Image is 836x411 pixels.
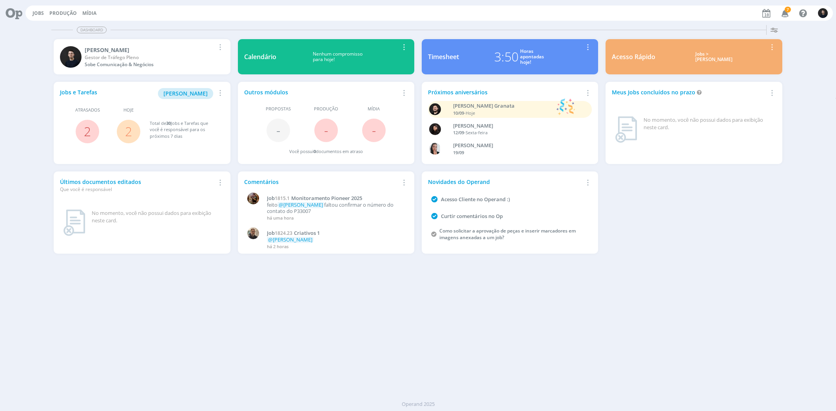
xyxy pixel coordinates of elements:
[428,52,459,61] div: Timesheet
[428,178,583,186] div: Novidades do Operand
[294,229,320,236] span: Criativos 1
[158,88,213,99] button: [PERSON_NAME]
[520,49,544,65] div: Horas apontadas hoje!
[268,236,312,243] span: @[PERSON_NAME]
[244,88,399,96] div: Outros módulos
[77,27,107,33] span: Dashboard
[429,103,441,115] img: B
[47,10,79,16] button: Produção
[453,150,464,155] span: 19/09
[275,195,290,202] span: 1815.1
[466,110,475,116] span: Hoje
[85,61,215,68] div: Sobe Comunicação & Negócios
[453,130,464,135] span: 12/09
[612,52,655,61] div: Acesso Rápido
[615,116,637,143] img: dashboard_not_found.png
[60,186,215,193] div: Que você é responsável
[267,215,294,221] span: há uma hora
[289,148,363,155] div: Você possui documentos em atraso
[267,202,404,214] p: feito faltou confirmar o número do contato do P33007
[453,130,580,136] div: -
[453,122,580,130] div: Luana da Silva de Andrade
[54,39,230,74] a: C[PERSON_NAME]Gestor de Tráfego PlenoSobe Comunicação & Negócios
[33,10,44,16] a: Jobs
[441,213,503,220] a: Curtir comentários no Op
[291,195,362,202] span: Monitoramento Pioneer 2025
[785,7,791,13] span: 7
[372,122,376,139] span: -
[123,107,134,114] span: Hoje
[92,209,221,225] div: No momento, você não possui dados para exibição neste card.
[368,106,380,112] span: Mídia
[818,6,828,20] button: C
[453,110,464,116] span: 10/09
[818,8,828,18] img: C
[75,107,100,114] span: Atrasados
[267,230,404,236] a: Job1824.23Criativos 1
[612,88,767,96] div: Meus Jobs concluídos no prazo
[276,122,280,139] span: -
[266,106,291,112] span: Propostas
[422,39,598,74] a: Timesheet3:50Horasapontadashoje!
[267,243,288,249] span: há 2 horas
[314,106,338,112] span: Produção
[428,88,583,96] div: Próximos aniversários
[244,178,399,186] div: Comentários
[439,227,576,241] a: Como solicitar a aprovação de peças e inserir marcadores em imagens anexadas a um job?
[276,51,399,63] div: Nenhum compromisso para hoje!
[63,209,85,236] img: dashboard_not_found.png
[60,46,82,68] img: C
[166,120,171,126] span: 30
[30,10,46,16] button: Jobs
[82,10,96,16] a: Mídia
[85,46,215,54] div: Carlos Nunes
[776,6,792,20] button: 7
[80,10,99,16] button: Mídia
[324,122,328,139] span: -
[279,201,323,208] span: @[PERSON_NAME]
[125,123,132,140] a: 2
[49,10,77,16] a: Produção
[441,196,510,203] a: Acesso Cliente no Operand :)
[466,130,488,135] span: Sexta-feira
[150,120,216,140] div: Total de Jobs e Tarefas que você é responsável para os próximos 7 dias
[275,230,292,236] span: 1824.23
[453,110,553,117] div: -
[644,116,773,132] div: No momento, você não possui dados para exibição neste card.
[429,143,441,155] img: C
[267,195,404,202] a: Job1815.1Monitoramento Pioneer 2025
[453,142,580,150] div: Caroline Fagundes Pieczarka
[244,52,276,61] div: Calendário
[85,54,215,61] div: Gestor de Tráfego Pleno
[84,123,91,140] a: 2
[429,123,441,135] img: L
[158,89,213,97] a: [PERSON_NAME]
[60,88,215,99] div: Jobs e Tarefas
[661,51,767,63] div: Jobs > [PERSON_NAME]
[60,178,215,193] div: Últimos documentos editados
[163,90,208,97] span: [PERSON_NAME]
[494,47,519,66] div: 3:50
[453,102,553,110] div: Bruno Corralo Granata
[314,148,316,154] span: 0
[247,193,259,204] img: A
[247,227,259,239] img: R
